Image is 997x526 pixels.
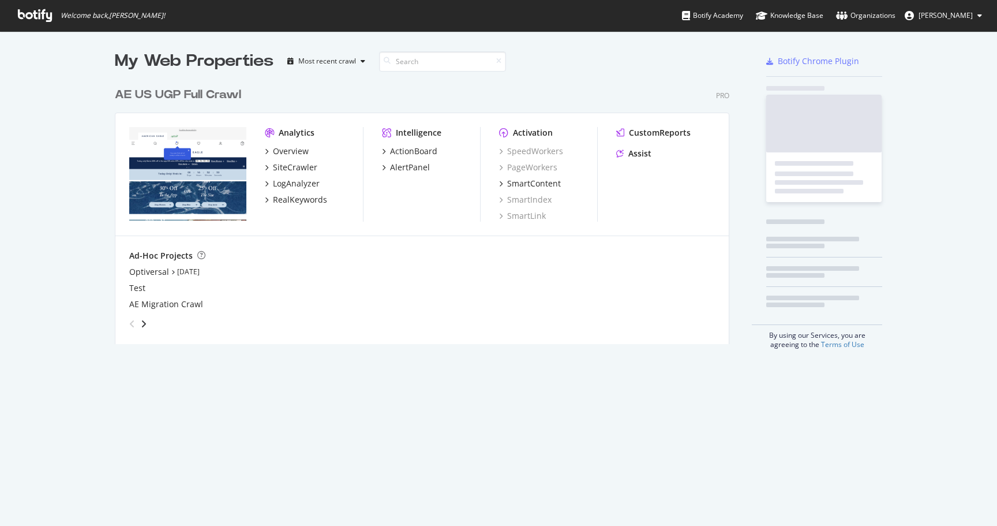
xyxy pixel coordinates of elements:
[778,55,859,67] div: Botify Chrome Plugin
[265,178,320,189] a: LogAnalyzer
[821,340,864,349] a: Terms of Use
[507,178,561,189] div: SmartContent
[499,178,561,189] a: SmartContent
[265,194,327,206] a: RealKeywords
[129,299,203,310] a: AE Migration Crawl
[629,127,691,139] div: CustomReports
[766,55,859,67] a: Botify Chrome Plugin
[499,146,563,157] a: SpeedWorkers
[390,146,437,157] div: ActionBoard
[125,315,140,333] div: angle-left
[836,10,895,21] div: Organizations
[682,10,743,21] div: Botify Academy
[499,194,552,206] a: SmartIndex
[273,194,327,206] div: RealKeywords
[513,127,553,139] div: Activation
[616,127,691,139] a: CustomReports
[298,58,356,65] div: Most recent crawl
[273,146,309,157] div: Overview
[129,282,145,294] a: Test
[115,87,241,103] div: AE US UGP Full Crawl
[129,127,246,221] img: www.ae.com
[283,52,370,70] button: Most recent crawl
[129,250,193,262] div: Ad-Hoc Projects
[616,148,651,159] a: Assist
[752,324,882,349] div: By using our Services, you are agreeing to the
[756,10,823,21] div: Knowledge Base
[895,6,991,25] button: [PERSON_NAME]
[716,91,729,100] div: Pro
[265,146,309,157] a: Overview
[273,162,317,173] div: SiteCrawler
[115,73,739,344] div: grid
[129,266,169,278] a: Optiversal
[115,50,273,73] div: My Web Properties
[499,162,557,173] a: PageWorkers
[61,11,165,20] span: Welcome back, [PERSON_NAME] !
[919,10,973,20] span: Melanie Vadney
[396,127,441,139] div: Intelligence
[265,162,317,173] a: SiteCrawler
[382,146,437,157] a: ActionBoard
[390,162,430,173] div: AlertPanel
[379,51,506,72] input: Search
[273,178,320,189] div: LogAnalyzer
[177,267,200,277] a: [DATE]
[382,162,430,173] a: AlertPanel
[628,148,651,159] div: Assist
[499,210,546,222] a: SmartLink
[115,87,246,103] a: AE US UGP Full Crawl
[279,127,314,139] div: Analytics
[140,318,148,330] div: angle-right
